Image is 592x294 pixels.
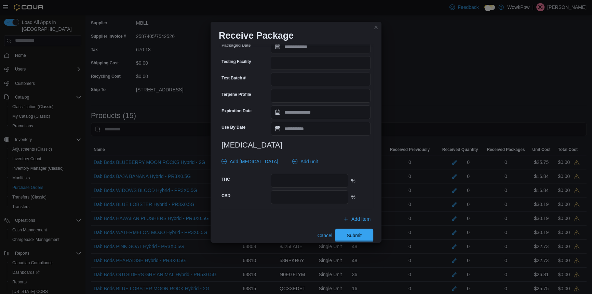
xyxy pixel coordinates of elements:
[351,177,371,184] div: %
[351,194,371,201] div: %
[372,23,380,31] button: Closes this modal window
[221,42,251,48] label: Packaged Date
[271,122,371,136] input: Press the down key to open a popover containing a calendar.
[221,125,245,130] label: Use By Date
[271,40,371,53] input: Press the down key to open a popover containing a calendar.
[221,193,230,199] label: CBD
[351,216,371,222] span: Add Item
[317,232,332,239] span: Cancel
[347,232,362,239] span: Submit
[230,158,278,165] span: Add [MEDICAL_DATA]
[335,229,373,242] button: Submit
[219,155,281,168] button: Add [MEDICAL_DATA]
[221,177,230,182] label: THC
[221,59,251,64] label: Testing Facility
[290,155,321,168] button: Add unit
[221,75,245,81] label: Test Batch #
[219,30,294,41] h1: Receive Package
[221,92,251,97] label: Terpene Profile
[221,108,252,114] label: Expiration Date
[271,105,371,119] input: Press the down key to open a popover containing a calendar.
[221,141,371,149] h3: [MEDICAL_DATA]
[314,229,335,242] button: Cancel
[300,158,318,165] span: Add unit
[340,212,373,226] button: Add Item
